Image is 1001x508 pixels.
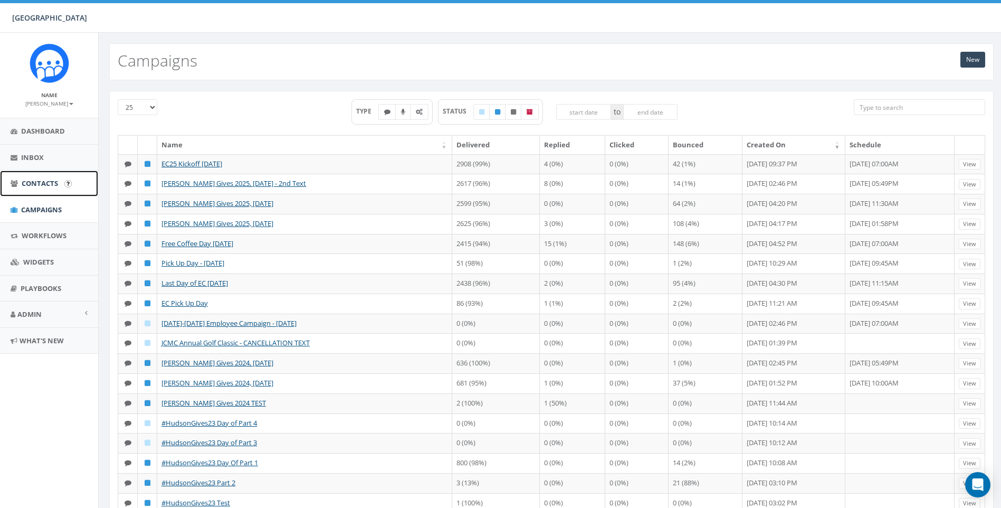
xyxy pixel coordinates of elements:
label: Published [489,104,506,120]
td: [DATE] 05:49PM [845,353,955,373]
th: Name: activate to sort column ascending [157,136,452,154]
td: [DATE] 04:20 PM [742,194,845,214]
td: 3 (13%) [452,473,539,493]
i: Text SMS [125,280,131,287]
td: 0 (0%) [605,373,669,393]
td: 95 (4%) [669,274,743,294]
td: 2599 (95%) [452,194,539,214]
i: Text SMS [125,320,131,327]
span: Widgets [23,257,54,267]
td: 0 (0%) [540,453,605,473]
td: [DATE] 01:39 PM [742,333,845,353]
span: Campaigns [21,205,62,214]
label: Archived [521,104,539,120]
i: Text SMS [125,479,131,486]
td: 1 (0%) [669,353,743,373]
i: Draft [145,439,150,446]
i: Published [145,180,150,187]
span: Dashboard [21,126,65,136]
td: [DATE] 02:46 PM [742,174,845,194]
th: Schedule [845,136,955,154]
th: Bounced [669,136,743,154]
i: Text SMS [125,180,131,187]
td: 0 (0%) [605,393,669,413]
td: [DATE] 11:21 AM [742,294,845,314]
a: View [959,179,980,190]
span: [GEOGRAPHIC_DATA] [12,13,87,23]
td: 0 (0%) [452,333,539,353]
small: [PERSON_NAME] [25,100,73,107]
a: View [959,378,980,389]
span: Inbox [21,153,44,162]
a: View [959,259,980,270]
a: [PERSON_NAME] [25,98,73,108]
td: 0 (0%) [605,214,669,234]
td: 0 (0%) [605,294,669,314]
td: 1 (1%) [540,294,605,314]
span: What's New [20,336,64,345]
td: 21 (88%) [669,473,743,493]
td: [DATE] 10:08 AM [742,453,845,473]
td: 0 (0%) [452,314,539,334]
td: 800 (98%) [452,453,539,473]
a: [DATE]-[DATE] Employee Campaign - [DATE] [161,318,297,328]
a: View [959,199,980,210]
input: Type to search [854,99,985,115]
a: [PERSON_NAME] Gives 2025, [DATE] [161,219,273,228]
td: [DATE] 05:49PM [845,174,955,194]
td: 0 (0%) [540,473,605,493]
td: 0 (0%) [605,314,669,334]
i: Published [145,200,150,207]
td: 2 (100%) [452,393,539,413]
i: Ringless Voice Mail [401,109,405,115]
td: [DATE] 04:30 PM [742,274,845,294]
span: TYPE [356,107,379,116]
td: [DATE] 10:00AM [845,373,955,393]
small: Name [41,91,58,99]
td: 0 (0%) [605,174,669,194]
td: 1 (0%) [540,373,605,393]
i: Text SMS [125,161,131,167]
i: Published [145,161,150,167]
td: 0 (0%) [540,353,605,373]
i: Draft [145,340,150,346]
td: 0 (0%) [540,314,605,334]
td: [DATE] 09:37 PM [742,154,845,174]
td: [DATE] 02:46 PM [742,314,845,334]
td: 37 (5%) [669,373,743,393]
td: 14 (2%) [669,453,743,473]
i: Text SMS [125,260,131,267]
a: Pick Up Day - [DATE] [161,258,224,268]
td: [DATE] 04:17 PM [742,214,845,234]
th: Created On: activate to sort column ascending [742,136,845,154]
a: #HudsonGives23 Day of Part 4 [161,418,257,428]
td: 4 (0%) [540,154,605,174]
td: 64 (2%) [669,194,743,214]
td: 0 (0%) [669,413,743,434]
td: [DATE] 01:58PM [845,214,955,234]
i: Text SMS [125,220,131,227]
span: Admin [17,309,42,319]
td: 2625 (96%) [452,214,539,234]
h2: Campaigns [118,52,197,69]
input: end date [623,104,678,120]
input: start date [556,104,611,120]
i: Draft [145,320,150,327]
a: [PERSON_NAME] Gives 2024, [DATE] [161,358,273,368]
input: Submit [64,180,72,187]
i: Text SMS [125,240,131,247]
td: 0 (0%) [605,154,669,174]
td: 0 (0%) [452,413,539,434]
td: 2 (2%) [669,294,743,314]
td: [DATE] 07:00AM [845,234,955,254]
td: 0 (0%) [540,333,605,353]
td: 0 (0%) [540,253,605,274]
i: Published [145,459,150,466]
td: 681 (95%) [452,373,539,393]
td: 0 (0%) [540,194,605,214]
td: [DATE] 07:00AM [845,154,955,174]
td: 636 (100%) [452,353,539,373]
td: 0 (0%) [669,393,743,413]
label: Automated Message [410,104,428,120]
td: [DATE] 04:52 PM [742,234,845,254]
